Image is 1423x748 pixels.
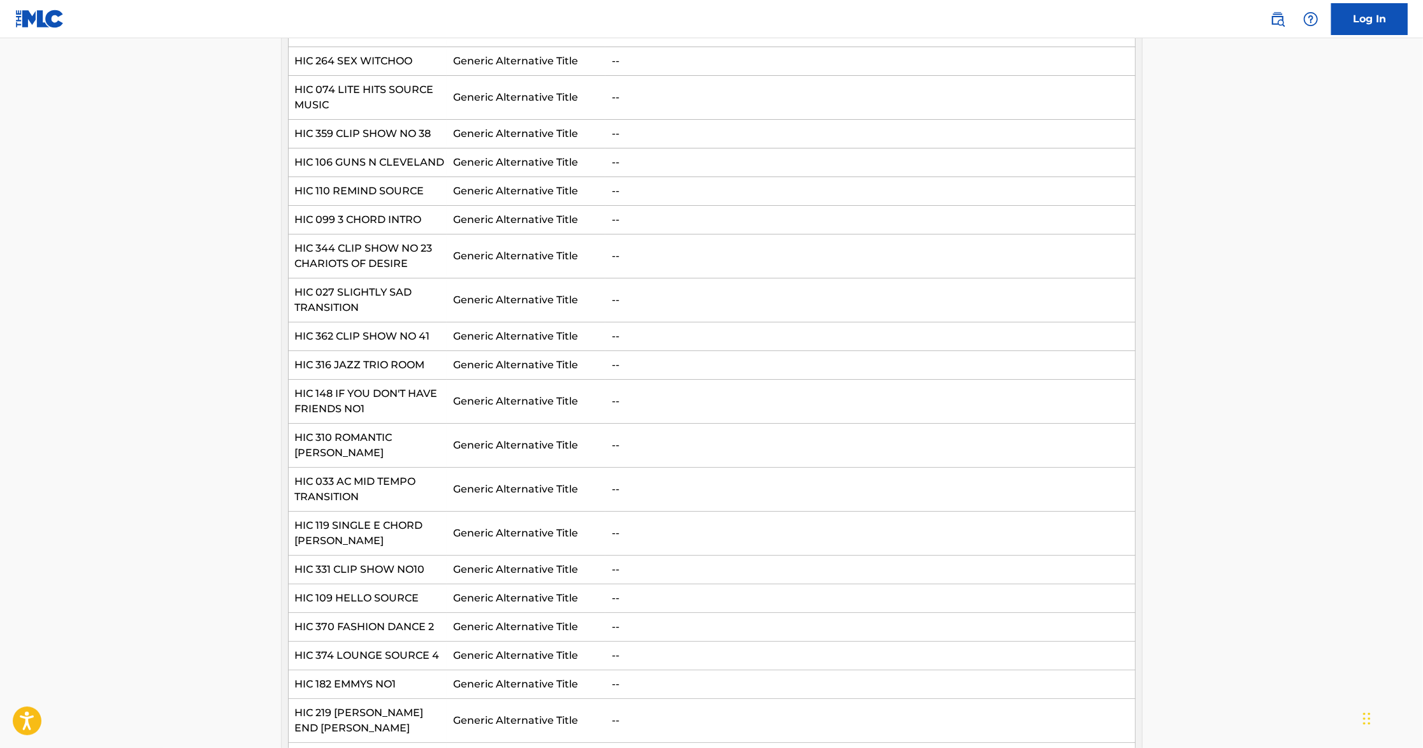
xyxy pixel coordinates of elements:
[288,613,447,642] td: HIC 370 FASHION DANCE 2
[605,47,1135,76] td: --
[288,670,447,699] td: HIC 182 EMMYS NO1
[288,642,447,670] td: HIC 374 LOUNGE SOURCE 4
[605,642,1135,670] td: --
[288,234,447,278] td: HIC 344 CLIP SHOW NO 23 CHARIOTS OF DESIRE
[447,278,605,322] td: Generic Alternative Title
[1265,6,1290,32] a: Public Search
[447,424,605,468] td: Generic Alternative Title
[288,206,447,234] td: HIC 099 3 CHORD INTRO
[605,177,1135,206] td: --
[447,206,605,234] td: Generic Alternative Title
[288,468,447,512] td: HIC 033 AC MID TEMPO TRANSITION
[447,699,605,743] td: Generic Alternative Title
[447,556,605,584] td: Generic Alternative Title
[605,613,1135,642] td: --
[288,584,447,613] td: HIC 109 HELLO SOURCE
[447,584,605,613] td: Generic Alternative Title
[15,10,64,28] img: MLC Logo
[605,120,1135,148] td: --
[288,278,447,322] td: HIC 027 SLIGHTLY SAD TRANSITION
[605,380,1135,424] td: --
[605,468,1135,512] td: --
[447,76,605,120] td: Generic Alternative Title
[447,512,605,556] td: Generic Alternative Title
[447,47,605,76] td: Generic Alternative Title
[605,670,1135,699] td: --
[447,380,605,424] td: Generic Alternative Title
[605,76,1135,120] td: --
[288,424,447,468] td: HIC 310 ROMANTIC [PERSON_NAME]
[447,642,605,670] td: Generic Alternative Title
[288,351,447,380] td: HIC 316 JAZZ TRIO ROOM
[288,380,447,424] td: HIC 148 IF YOU DON'T HAVE FRIENDS NO1
[288,699,447,743] td: HIC 219 [PERSON_NAME] END [PERSON_NAME]
[1359,687,1423,748] iframe: Chat Widget
[447,234,605,278] td: Generic Alternative Title
[288,47,447,76] td: HIC 264 SEX WITCHOO
[288,322,447,351] td: HIC 362 CLIP SHOW NO 41
[605,556,1135,584] td: --
[447,177,605,206] td: Generic Alternative Title
[447,670,605,699] td: Generic Alternative Title
[605,584,1135,613] td: --
[605,351,1135,380] td: --
[447,322,605,351] td: Generic Alternative Title
[288,120,447,148] td: HIC 359 CLIP SHOW NO 38
[447,613,605,642] td: Generic Alternative Title
[1331,3,1408,35] a: Log In
[447,351,605,380] td: Generic Alternative Title
[1363,700,1371,738] div: Drag
[288,76,447,120] td: HIC 074 LITE HITS SOURCE MUSIC
[605,322,1135,351] td: --
[605,512,1135,556] td: --
[288,512,447,556] td: HIC 119 SINGLE E CHORD [PERSON_NAME]
[605,234,1135,278] td: --
[288,556,447,584] td: HIC 331 CLIP SHOW NO10
[447,148,605,177] td: Generic Alternative Title
[605,699,1135,743] td: --
[605,278,1135,322] td: --
[605,424,1135,468] td: --
[288,148,447,177] td: HIC 106 GUNS N CLEVELAND
[288,177,447,206] td: HIC 110 REMIND SOURCE
[447,468,605,512] td: Generic Alternative Title
[1303,11,1318,27] img: help
[1298,6,1324,32] div: Help
[605,206,1135,234] td: --
[447,120,605,148] td: Generic Alternative Title
[605,148,1135,177] td: --
[1270,11,1285,27] img: search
